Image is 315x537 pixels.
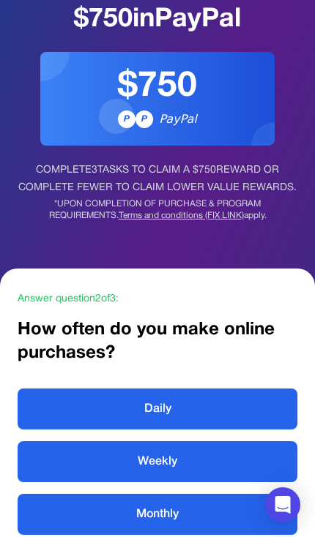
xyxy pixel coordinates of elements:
[18,318,297,365] h2: How often do you make online purchases?
[18,198,297,222] div: *UPON COMPLETION OF PURCHASE & PROGRAM REQUIREMENTS. apply.
[58,70,257,105] div: $750
[119,211,244,219] a: Terms and conditions (FIX LINK)
[18,292,297,307] div: Answer question 2 of 3 :
[18,388,297,429] button: Daily
[18,441,297,482] button: Weekly
[18,181,297,195] div: COMPLETE FEWER TO CLAIM LOWER VALUE REWARDS.
[265,487,300,522] div: Open Intercom Messenger
[18,494,297,535] button: Monthly
[124,113,130,125] span: P
[18,163,297,178] div: COMPLETE 3 TASKS TO CLAIM A $ 750 REWARD OR
[141,113,147,125] span: P
[18,5,297,34] div: $ 750 in PayPal
[159,110,196,128] span: PayPal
